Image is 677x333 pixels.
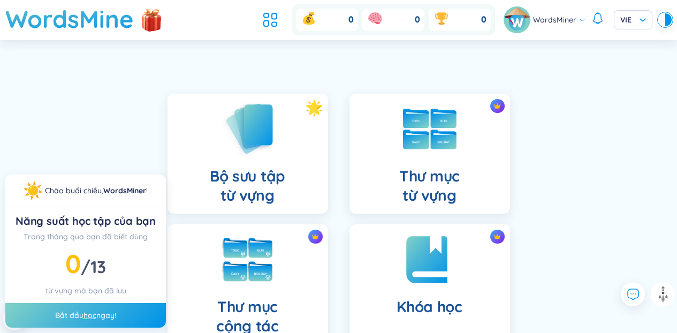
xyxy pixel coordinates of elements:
[14,214,157,229] div: Năng suất học tập của bạn
[14,231,157,243] div: Trong tháng qua bạn đã biết dùng
[90,256,105,277] span: 13
[83,311,96,320] a: học
[210,166,285,205] h4: Bộ sưu tập từ vựng
[504,6,530,33] img: avatar
[348,14,354,26] span: 0
[103,186,146,195] a: WordsMiner
[620,14,646,25] span: VIE
[493,233,501,240] img: crown icon
[311,233,319,240] img: crown icon
[45,185,148,196] div: !
[397,297,462,316] h4: Khóa học
[14,285,157,297] div: từ vựng mà bạn đã lưu
[339,94,521,214] a: crown iconThư mụctừ vựng
[45,186,103,195] span: Chào buổi chiều ,
[415,14,420,26] span: 0
[141,3,162,35] img: flashSalesIcon.a7f4f837.png
[81,256,105,277] span: /
[65,247,81,279] span: 0
[504,6,533,33] a: avatar
[655,286,672,303] img: to top
[481,14,486,26] span: 0
[493,102,501,110] img: crown icon
[533,14,576,26] span: WordsMiner
[5,303,166,328] div: Bắt đầu ngay!
[399,166,460,205] h4: Thư mục từ vựng
[157,94,339,214] a: Bộ sưu tậptừ vựng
